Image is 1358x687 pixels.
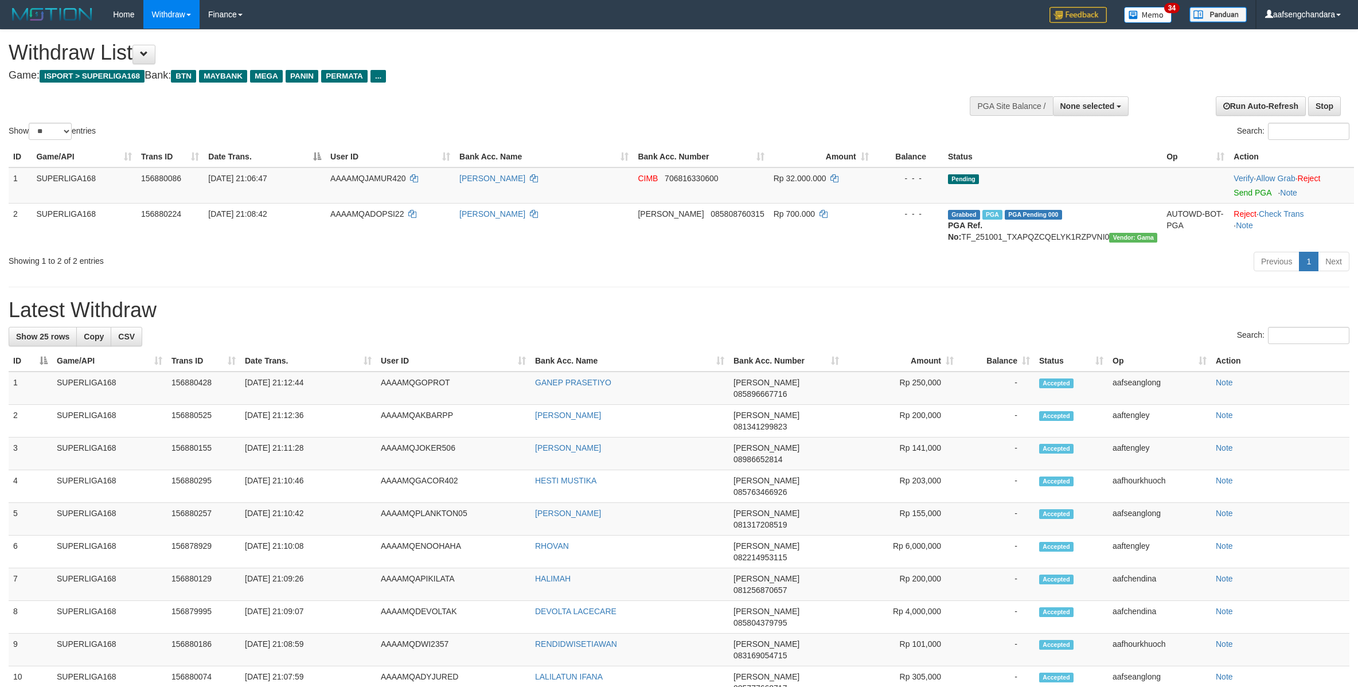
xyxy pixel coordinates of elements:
[9,299,1349,322] h1: Latest Withdraw
[76,327,111,346] a: Copy
[240,372,376,405] td: [DATE] 21:12:44
[167,634,240,666] td: 156880186
[958,536,1035,568] td: -
[1237,123,1349,140] label: Search:
[1108,634,1211,666] td: aafhourkhuoch
[204,146,326,167] th: Date Trans.: activate to sort column descending
[141,174,181,183] span: 156880086
[9,203,32,247] td: 2
[1216,378,1233,387] a: Note
[878,173,939,184] div: - - -
[1108,350,1211,372] th: Op: activate to sort column ascending
[9,327,77,346] a: Show 25 rows
[52,438,167,470] td: SUPERLIGA168
[1060,102,1115,111] span: None selected
[1162,203,1229,247] td: AUTOWD-BOT-PGA
[1039,607,1074,617] span: Accepted
[844,503,958,536] td: Rp 155,000
[1216,541,1233,551] a: Note
[535,509,601,518] a: [PERSON_NAME]
[1229,203,1354,247] td: · ·
[16,332,69,341] span: Show 25 rows
[1234,209,1256,218] a: Reject
[958,438,1035,470] td: -
[9,350,52,372] th: ID: activate to sort column descending
[9,470,52,503] td: 4
[29,123,72,140] select: Showentries
[167,372,240,405] td: 156880428
[982,210,1002,220] span: Marked by aafandaneth
[733,476,799,485] span: [PERSON_NAME]
[1216,411,1233,420] a: Note
[1162,146,1229,167] th: Op: activate to sort column ascending
[240,350,376,372] th: Date Trans.: activate to sort column ascending
[733,574,799,583] span: [PERSON_NAME]
[1318,252,1349,271] a: Next
[535,574,571,583] a: HALIMAH
[844,536,958,568] td: Rp 6,000,000
[948,174,979,184] span: Pending
[52,503,167,536] td: SUPERLIGA168
[167,470,240,503] td: 156880295
[844,634,958,666] td: Rp 101,000
[1039,575,1074,584] span: Accepted
[376,536,530,568] td: AAAAMQENOOHAHA
[733,618,787,627] span: Copy 085804379795 to clipboard
[958,634,1035,666] td: -
[774,209,815,218] span: Rp 700.000
[9,146,32,167] th: ID
[171,70,196,83] span: BTN
[9,601,52,634] td: 8
[52,350,167,372] th: Game/API: activate to sort column ascending
[330,209,404,218] span: AAAAMQADOPSI22
[240,470,376,503] td: [DATE] 21:10:46
[9,438,52,470] td: 3
[240,601,376,634] td: [DATE] 21:09:07
[52,405,167,438] td: SUPERLIGA168
[167,350,240,372] th: Trans ID: activate to sort column ascending
[208,209,267,218] span: [DATE] 21:08:42
[943,146,1162,167] th: Status
[376,350,530,372] th: User ID: activate to sort column ascending
[844,350,958,372] th: Amount: activate to sort column ascending
[1039,542,1074,552] span: Accepted
[535,541,569,551] a: RHOVAN
[167,438,240,470] td: 156880155
[52,470,167,503] td: SUPERLIGA168
[1216,509,1233,518] a: Note
[1053,96,1129,116] button: None selected
[32,167,136,204] td: SUPERLIGA168
[535,476,596,485] a: HESTI MUSTIKA
[1216,96,1306,116] a: Run Auto-Refresh
[958,470,1035,503] td: -
[711,209,764,218] span: Copy 085808760315 to clipboard
[240,536,376,568] td: [DATE] 21:10:08
[844,601,958,634] td: Rp 4,000,000
[326,146,455,167] th: User ID: activate to sort column ascending
[370,70,386,83] span: ...
[9,70,894,81] h4: Game: Bank:
[1039,411,1074,421] span: Accepted
[535,443,601,452] a: [PERSON_NAME]
[9,41,894,64] h1: Withdraw List
[733,607,799,616] span: [PERSON_NAME]
[535,411,601,420] a: [PERSON_NAME]
[844,470,958,503] td: Rp 203,000
[958,503,1035,536] td: -
[1039,477,1074,486] span: Accepted
[1234,188,1271,197] a: Send PGA
[330,174,405,183] span: AAAAMQJAMUR420
[958,601,1035,634] td: -
[1189,7,1247,22] img: panduan.png
[1035,350,1108,372] th: Status: activate to sort column ascending
[52,536,167,568] td: SUPERLIGA168
[1229,167,1354,204] td: · ·
[84,332,104,341] span: Copy
[111,327,142,346] a: CSV
[1280,188,1297,197] a: Note
[376,438,530,470] td: AAAAMQJOKER506
[1216,574,1233,583] a: Note
[1039,673,1074,682] span: Accepted
[118,332,135,341] span: CSV
[376,405,530,438] td: AAAAMQAKBARPP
